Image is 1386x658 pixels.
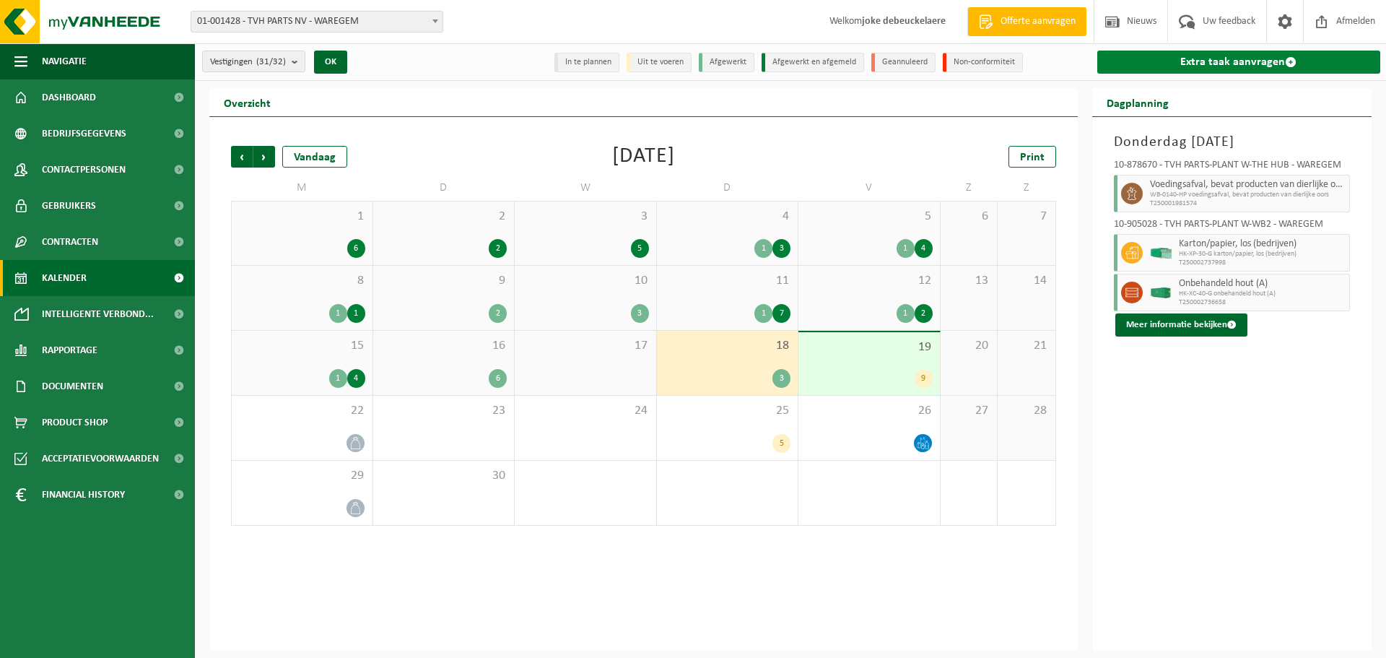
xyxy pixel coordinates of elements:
div: Vandaag [282,146,347,168]
span: 22 [239,403,365,419]
span: 14 [1005,273,1047,289]
div: [DATE] [612,146,675,168]
span: Offerte aanvragen [997,14,1079,29]
span: 26 [806,403,933,419]
div: 6 [347,239,365,258]
div: 3 [631,304,649,323]
span: Voedingsafval, bevat producten van dierlijke oorsprong, onverpakt, categorie 3 [1150,179,1346,191]
span: Gebruikers [42,188,96,224]
span: 11 [664,273,791,289]
a: Offerte aanvragen [967,7,1086,36]
td: Z [941,175,998,201]
td: W [515,175,657,201]
td: M [231,175,373,201]
span: 19 [806,339,933,355]
span: 8 [239,273,365,289]
span: Documenten [42,368,103,404]
span: Karton/papier, los (bedrijven) [1179,238,1346,250]
button: OK [314,51,347,74]
span: 13 [948,273,990,289]
div: 3 [772,239,790,258]
span: Print [1020,152,1045,163]
div: 4 [915,239,933,258]
count: (31/32) [256,57,286,66]
span: 24 [522,403,649,419]
td: Z [998,175,1055,201]
div: 1 [897,304,915,323]
td: V [798,175,941,201]
div: 3 [772,369,790,388]
span: Volgende [253,146,275,168]
div: 9 [915,369,933,388]
span: 29 [239,468,365,484]
div: 1 [754,304,772,323]
div: 2 [489,239,507,258]
div: 1 [347,304,365,323]
span: HK-XP-30-G karton/papier, los (bedrijven) [1179,250,1346,259]
span: 15 [239,338,365,354]
span: Navigatie [42,43,87,79]
span: 18 [664,338,791,354]
span: Onbehandeld hout (A) [1179,278,1346,290]
span: Bedrijfsgegevens [42,116,126,152]
span: Contracten [42,224,98,260]
div: 5 [631,239,649,258]
span: 3 [522,209,649,225]
span: Intelligente verbond... [42,296,154,332]
span: 12 [806,273,933,289]
a: Print [1008,146,1056,168]
span: 10 [522,273,649,289]
div: 5 [772,434,790,453]
span: 2 [380,209,507,225]
div: 1 [897,239,915,258]
li: Afgewerkt en afgemeld [762,53,864,72]
span: 25 [664,403,791,419]
span: 6 [948,209,990,225]
div: 1 [329,304,347,323]
h2: Dagplanning [1092,88,1183,116]
span: 9 [380,273,507,289]
span: 01-001428 - TVH PARTS NV - WAREGEM [191,11,443,33]
span: Vestigingen [210,51,286,73]
button: Meer informatie bekijken [1115,313,1247,337]
td: D [373,175,515,201]
div: 10-905028 - TVH PARTS-PLANT W-WB2 - WAREGEM [1114,220,1351,234]
div: 4 [347,369,365,388]
span: 28 [1005,403,1047,419]
span: 21 [1005,338,1047,354]
li: Uit te voeren [627,53,692,72]
span: 7 [1005,209,1047,225]
td: D [657,175,799,201]
span: 4 [664,209,791,225]
h3: Donderdag [DATE] [1114,131,1351,153]
span: T250002736658 [1179,298,1346,307]
div: 1 [329,369,347,388]
span: 01-001428 - TVH PARTS NV - WAREGEM [191,12,443,32]
span: Contactpersonen [42,152,126,188]
span: T250002737998 [1179,259,1346,267]
li: Geannuleerd [871,53,936,72]
img: HK-XP-30-GN-00 [1150,248,1172,259]
span: Financial History [42,477,125,513]
img: HK-XC-40-GN-00 [1150,287,1172,298]
span: Product Shop [42,404,108,441]
div: 7 [772,304,790,323]
span: 27 [948,403,990,419]
span: 23 [380,403,507,419]
div: 1 [754,239,772,258]
span: 5 [806,209,933,225]
div: 2 [489,304,507,323]
div: 2 [915,304,933,323]
strong: joke debeuckelaere [862,16,946,27]
li: In te plannen [554,53,619,72]
span: 20 [948,338,990,354]
li: Afgewerkt [699,53,754,72]
span: Acceptatievoorwaarden [42,441,159,477]
li: Non-conformiteit [943,53,1023,72]
span: 16 [380,338,507,354]
span: Rapportage [42,332,97,368]
span: HK-XC-40-G onbehandeld hout (A) [1179,290,1346,298]
a: Extra taak aanvragen [1097,51,1381,74]
span: Dashboard [42,79,96,116]
button: Vestigingen(31/32) [202,51,305,72]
